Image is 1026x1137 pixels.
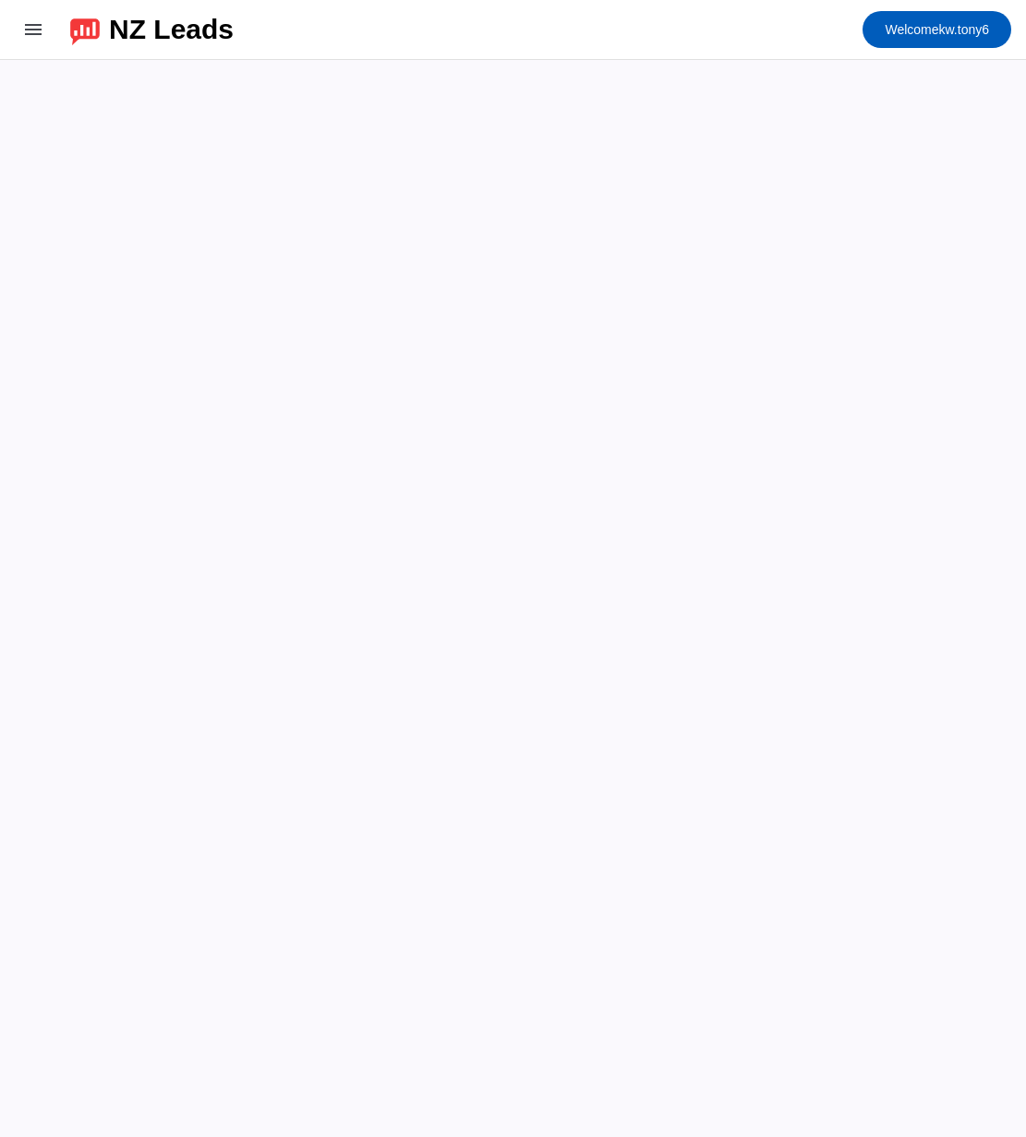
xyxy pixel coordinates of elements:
button: Welcomekw.tony6 [863,11,1011,48]
span: Welcome [885,22,938,37]
img: logo [70,14,100,45]
span: kw.tony6 [885,17,989,42]
div: NZ Leads [109,17,234,42]
mat-icon: menu [22,18,44,41]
